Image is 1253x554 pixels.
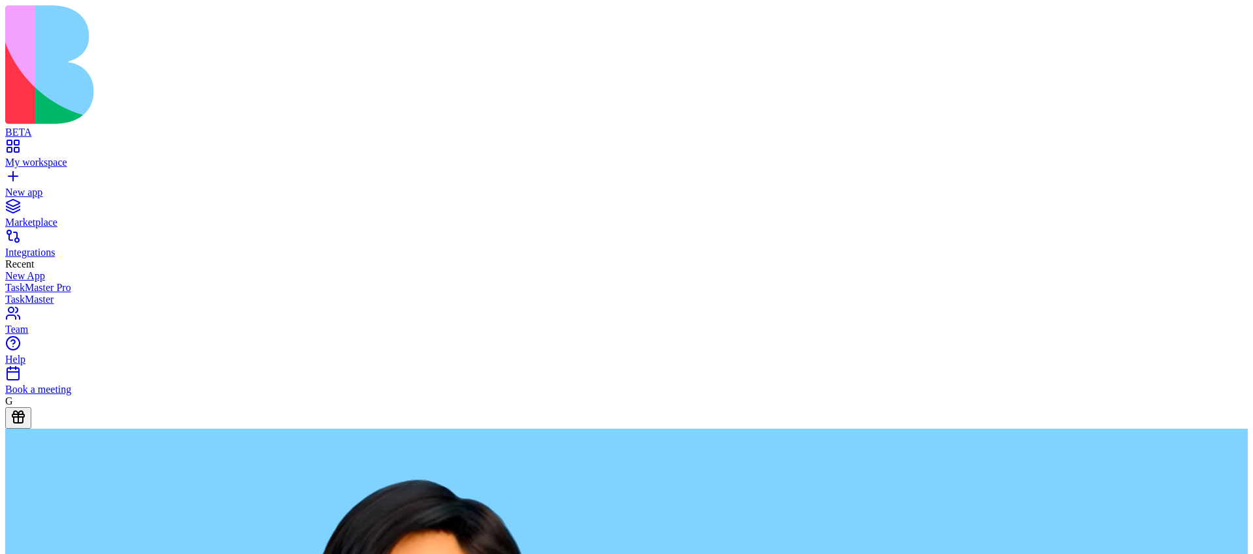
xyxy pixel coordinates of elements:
[5,127,1248,138] div: BETA
[5,235,1248,258] a: Integrations
[5,157,1248,168] div: My workspace
[5,372,1248,395] a: Book a meeting
[5,175,1248,198] a: New app
[5,294,1248,305] a: TaskMaster
[5,270,1248,282] a: New App
[5,205,1248,228] a: Marketplace
[5,354,1248,365] div: Help
[5,5,530,124] img: logo
[5,342,1248,365] a: Help
[5,258,34,269] span: Recent
[5,312,1248,335] a: Team
[5,384,1248,395] div: Book a meeting
[5,187,1248,198] div: New app
[5,145,1248,168] a: My workspace
[5,324,1248,335] div: Team
[5,247,1248,258] div: Integrations
[5,115,1248,138] a: BETA
[5,395,13,407] span: G
[5,282,1248,294] a: TaskMaster Pro
[5,217,1248,228] div: Marketplace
